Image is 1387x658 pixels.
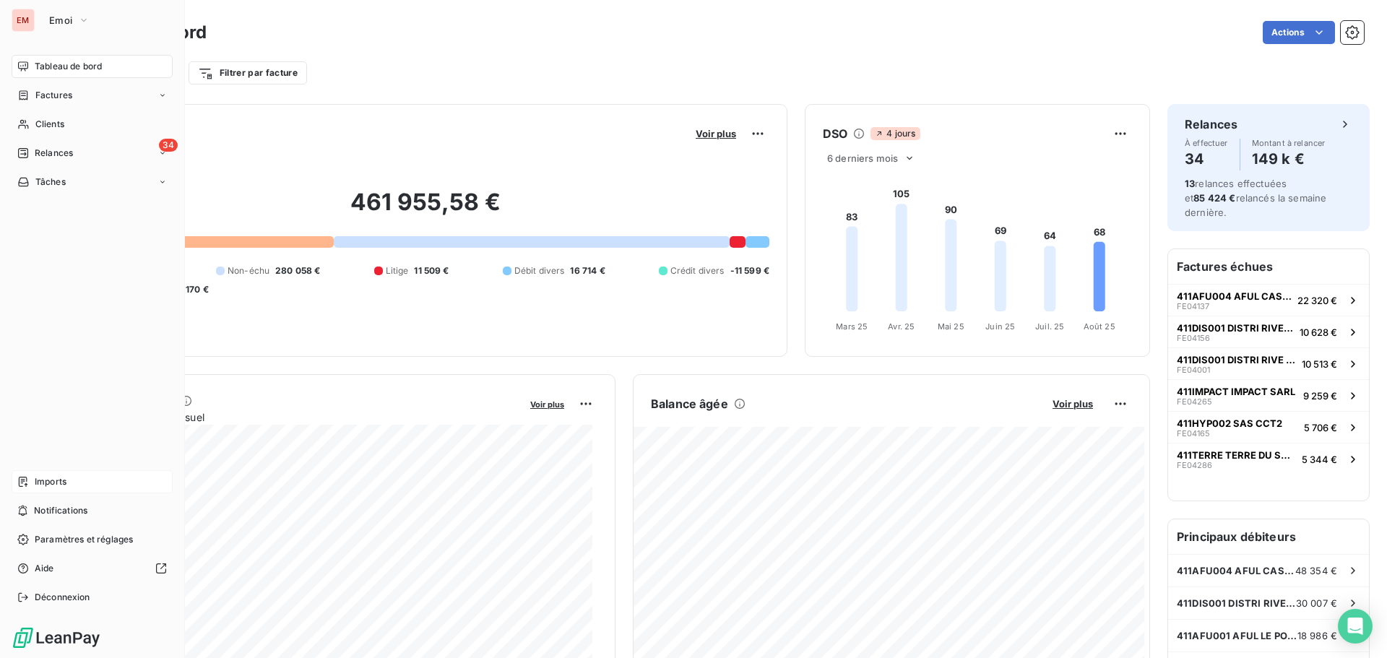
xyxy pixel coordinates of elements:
[1048,397,1097,410] button: Voir plus
[12,9,35,32] div: EM
[691,127,740,140] button: Voir plus
[386,264,409,277] span: Litige
[12,170,173,194] a: Tâches
[1177,365,1210,374] span: FE04001
[1177,597,1296,609] span: 411DIS001 DISTRI RIVE GAUCHE
[1185,178,1326,218] span: relances effectuées et relancés la semaine dernière.
[651,395,728,412] h6: Balance âgée
[1177,354,1296,365] span: 411DIS001 DISTRI RIVE GAUCHE
[888,321,915,332] tspan: Avr. 25
[34,504,87,517] span: Notifications
[1185,116,1237,133] h6: Relances
[827,152,898,164] span: 6 derniers mois
[730,264,769,277] span: -11 599 €
[1177,334,1210,342] span: FE04156
[1302,358,1337,370] span: 10 513 €
[12,84,173,107] a: Factures
[35,475,66,488] span: Imports
[82,188,769,231] h2: 461 955,58 €
[12,626,101,649] img: Logo LeanPay
[1300,326,1337,338] span: 10 628 €
[1177,290,1292,302] span: 411AFU004 AFUL CASABONA
[570,264,605,277] span: 16 714 €
[1185,147,1228,170] h4: 34
[1252,147,1326,170] h4: 149 k €
[938,321,964,332] tspan: Mai 25
[82,410,520,425] span: Chiffre d'affaires mensuel
[823,125,847,142] h6: DSO
[1035,321,1064,332] tspan: Juil. 25
[870,127,920,140] span: 4 jours
[1177,386,1295,397] span: 411IMPACT IMPACT SARL
[514,264,565,277] span: Débit divers
[1193,192,1235,204] span: 85 424 €
[35,591,90,604] span: Déconnexion
[1177,322,1294,334] span: 411DIS001 DISTRI RIVE GAUCHE
[159,139,178,152] span: 34
[1177,565,1295,576] span: 411AFU004 AFUL CASABONA
[1297,295,1337,306] span: 22 320 €
[1185,178,1195,189] span: 13
[1168,347,1369,379] button: 411DIS001 DISTRI RIVE GAUCHEFE0400110 513 €
[12,113,173,136] a: Clients
[526,397,569,410] button: Voir plus
[1053,398,1093,410] span: Voir plus
[1177,397,1212,406] span: FE04265
[1177,417,1282,429] span: 411HYP002 SAS CCT2
[12,142,173,165] a: 34Relances
[12,470,173,493] a: Imports
[1177,449,1296,461] span: 411TERRE TERRE DU SUD CONSTRUCTIONS
[530,399,564,410] span: Voir plus
[985,321,1015,332] tspan: Juin 25
[12,528,173,551] a: Paramètres et réglages
[1177,630,1297,641] span: 411AFU001 AFUL LE PORT SACRE COEUR
[696,128,736,139] span: Voir plus
[12,55,173,78] a: Tableau de bord
[1185,139,1228,147] span: À effectuer
[1177,302,1209,311] span: FE04137
[35,533,133,546] span: Paramètres et réglages
[1303,390,1337,402] span: 9 259 €
[1252,139,1326,147] span: Montant à relancer
[1295,565,1337,576] span: 48 354 €
[670,264,725,277] span: Crédit divers
[35,147,73,160] span: Relances
[35,118,64,131] span: Clients
[228,264,269,277] span: Non-échu
[1084,321,1115,332] tspan: Août 25
[189,61,307,85] button: Filtrer par facture
[1297,630,1337,641] span: 18 986 €
[1177,429,1210,438] span: FE04165
[49,14,72,26] span: Emoi
[1168,379,1369,411] button: 411IMPACT IMPACT SARLFE042659 259 €
[1263,21,1335,44] button: Actions
[1168,284,1369,316] button: 411AFU004 AFUL CASABONAFE0413722 320 €
[1304,422,1337,433] span: 5 706 €
[1168,519,1369,554] h6: Principaux débiteurs
[1168,443,1369,475] button: 411TERRE TERRE DU SUD CONSTRUCTIONSFE042865 344 €
[35,562,54,575] span: Aide
[35,89,72,102] span: Factures
[1177,461,1212,469] span: FE04286
[35,176,66,189] span: Tâches
[1296,597,1337,609] span: 30 007 €
[12,557,173,580] a: Aide
[275,264,320,277] span: 280 058 €
[1168,316,1369,347] button: 411DIS001 DISTRI RIVE GAUCHEFE0415610 628 €
[1168,249,1369,284] h6: Factures échues
[1168,411,1369,443] button: 411HYP002 SAS CCT2FE041655 706 €
[836,321,868,332] tspan: Mars 25
[35,60,102,73] span: Tableau de bord
[1302,454,1337,465] span: 5 344 €
[414,264,449,277] span: 11 509 €
[1338,609,1373,644] div: Open Intercom Messenger
[181,283,209,296] span: -170 €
